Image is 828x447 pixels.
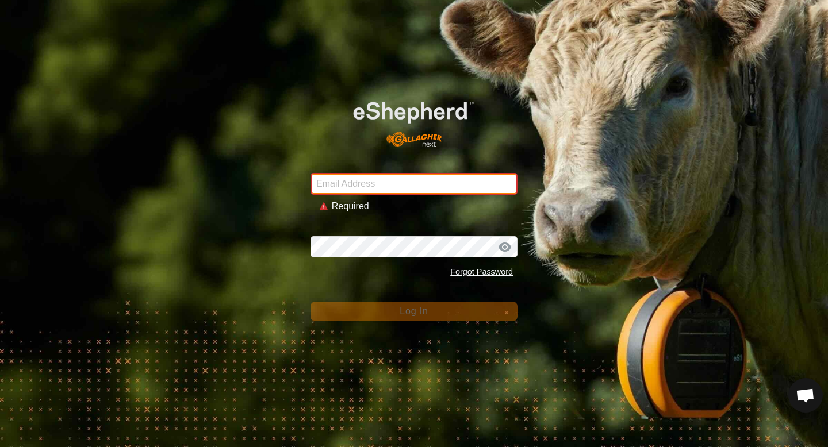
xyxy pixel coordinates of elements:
[331,84,497,155] img: E-shepherd Logo
[400,306,428,316] span: Log In
[310,302,517,321] button: Log In
[310,173,517,195] input: Email Address
[788,378,823,413] div: Open chat
[332,199,508,213] div: Required
[450,267,513,276] a: Forgot Password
